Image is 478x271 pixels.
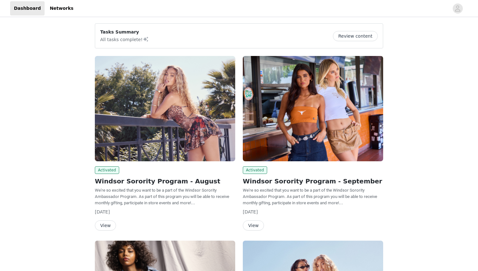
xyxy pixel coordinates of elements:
[95,56,235,161] img: Windsor
[100,35,149,43] p: All tasks complete!
[95,166,119,174] span: Activated
[95,223,116,228] a: View
[46,1,77,15] a: Networks
[95,220,116,231] button: View
[10,1,45,15] a: Dashboard
[243,209,258,214] span: [DATE]
[333,31,378,41] button: Review content
[95,188,229,205] span: We're so excited that you want to be a part of the Windsor Sorority Ambassador Program. As part o...
[243,56,383,161] img: Windsor
[100,29,149,35] p: Tasks Summary
[243,176,383,186] h2: Windsor Sorority Program - September
[243,220,264,231] button: View
[243,188,377,205] span: We're so excited that you want to be a part of the Windsor Sorority Ambassador Program. As part o...
[95,209,110,214] span: [DATE]
[455,3,461,14] div: avatar
[243,223,264,228] a: View
[243,166,267,174] span: Activated
[95,176,235,186] h2: Windsor Sorority Program - August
